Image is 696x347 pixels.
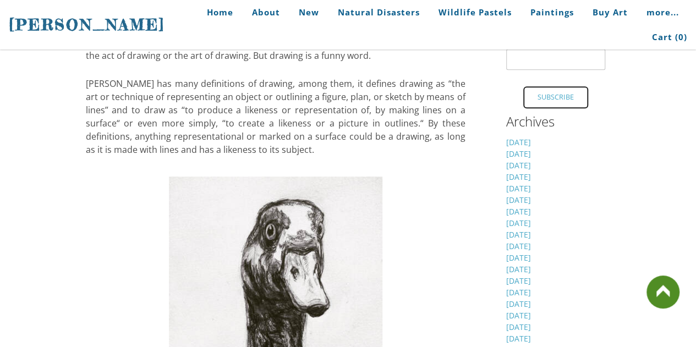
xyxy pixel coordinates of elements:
a: [DATE] [506,218,531,228]
a: [DATE] [506,183,531,194]
a: [DATE] [506,287,531,298]
a: [DATE] [506,322,531,332]
a: [DATE] [506,229,531,240]
a: [DATE] [506,252,531,263]
a: [DATE] [506,148,531,159]
a: [DATE] [506,333,531,344]
a: [DATE] [506,264,531,274]
span: Subscribe [524,87,587,108]
a: [DATE] [506,310,531,321]
a: Cart (0) [644,25,687,49]
span: 0 [678,31,684,42]
a: [DATE] [506,276,531,286]
span: [PERSON_NAME] has many definitions of drawing, among them, it defines drawing as “the art or tech... [86,78,465,156]
a: [DATE] [506,299,531,309]
a: [DATE] [506,172,531,182]
span: [PERSON_NAME] [9,15,165,34]
a: [DATE] [506,241,531,251]
a: [DATE] [506,160,531,170]
a: [DATE] [506,206,531,217]
h2: Archives [506,115,605,134]
a: [PERSON_NAME] [9,14,165,35]
a: [DATE] [506,195,531,205]
a: [DATE] [506,137,531,147]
